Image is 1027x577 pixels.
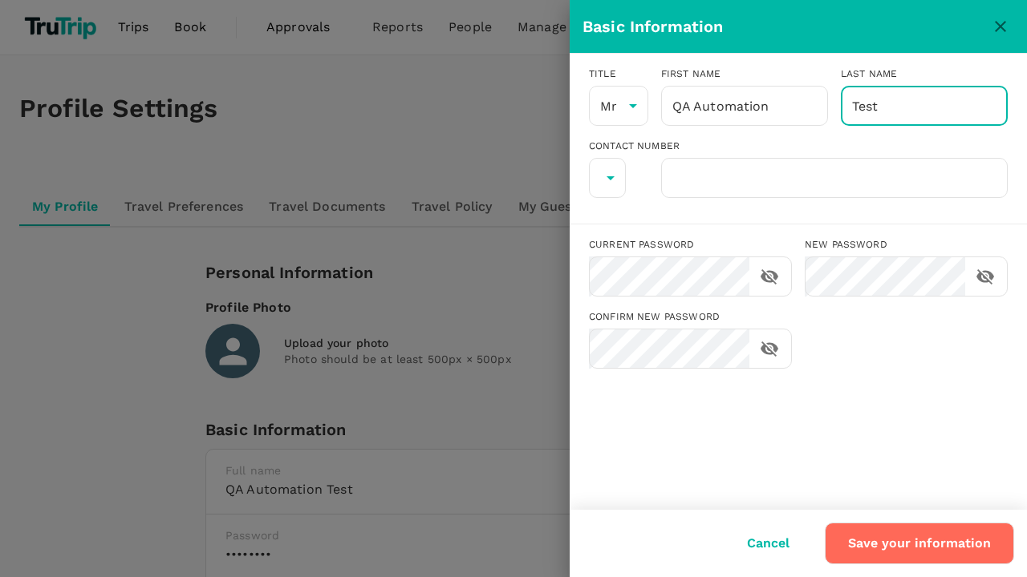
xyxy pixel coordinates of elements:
[756,335,783,362] button: toggle password visibility
[987,13,1014,40] button: close
[589,158,626,198] div: ​
[589,237,792,253] div: Current password
[972,263,999,290] button: toggle password visibility
[725,523,812,563] button: Cancel
[583,14,987,39] div: Basic Information
[756,263,783,290] button: toggle password visibility
[841,67,1008,83] div: Last name
[589,309,792,325] div: Confirm new password
[805,237,1008,253] div: New password
[825,523,1014,564] button: Save your information
[661,67,828,83] div: First name
[589,139,1008,155] div: Contact Number
[589,67,648,83] div: Title
[589,86,648,126] div: Mr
